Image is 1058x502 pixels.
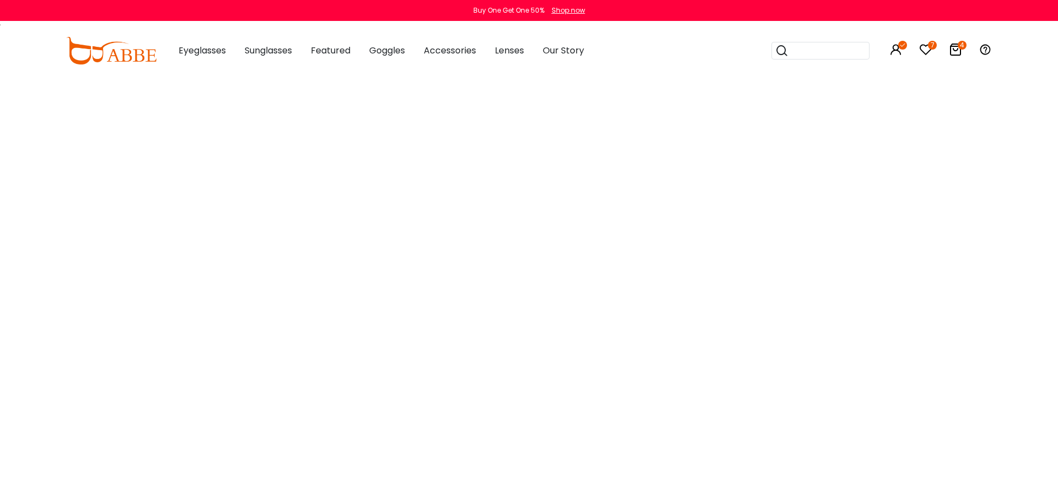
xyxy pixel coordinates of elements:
span: Our Story [543,44,584,57]
span: Lenses [495,44,524,57]
span: Sunglasses [245,44,292,57]
img: abbeglasses.com [66,37,156,64]
i: 7 [928,41,937,50]
a: 4 [949,45,962,58]
span: Eyeglasses [179,44,226,57]
span: Accessories [424,44,476,57]
div: Shop now [552,6,585,15]
i: 4 [958,41,967,50]
span: Goggles [369,44,405,57]
span: Featured [311,44,350,57]
a: Shop now [546,6,585,15]
a: 7 [919,45,932,58]
div: Buy One Get One 50% [473,6,544,15]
